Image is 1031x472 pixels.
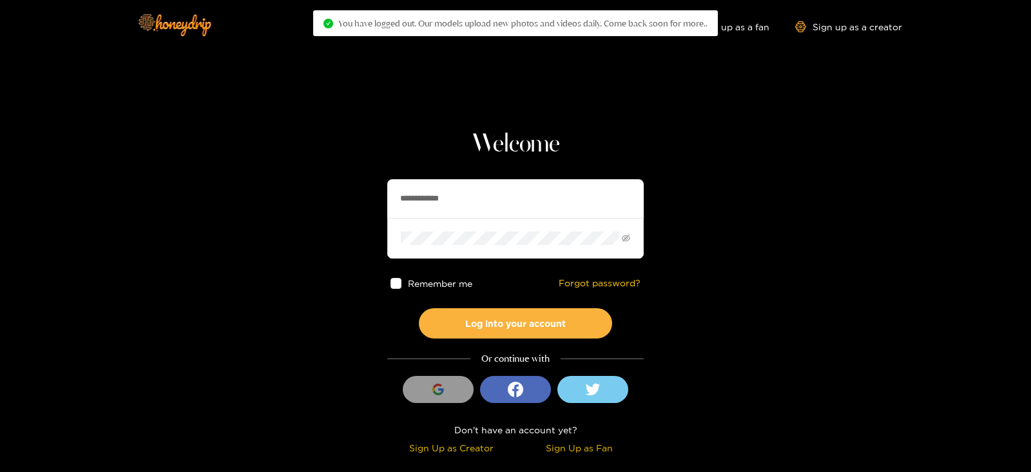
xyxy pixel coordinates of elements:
div: Sign Up as Creator [390,440,512,455]
a: Forgot password? [559,278,641,289]
span: You have logged out. Our models upload new photos and videos daily. Come back soon for more.. [338,18,708,28]
span: check-circle [323,19,333,28]
div: Don't have an account yet? [387,422,644,437]
span: eye-invisible [622,234,630,242]
button: Log into your account [419,308,612,339]
div: Sign Up as Fan [519,440,641,455]
span: Remember me [408,279,472,288]
div: Or continue with [387,351,644,366]
h1: Welcome [387,129,644,160]
a: Sign up as a fan [681,21,769,32]
a: Sign up as a creator [795,21,902,32]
